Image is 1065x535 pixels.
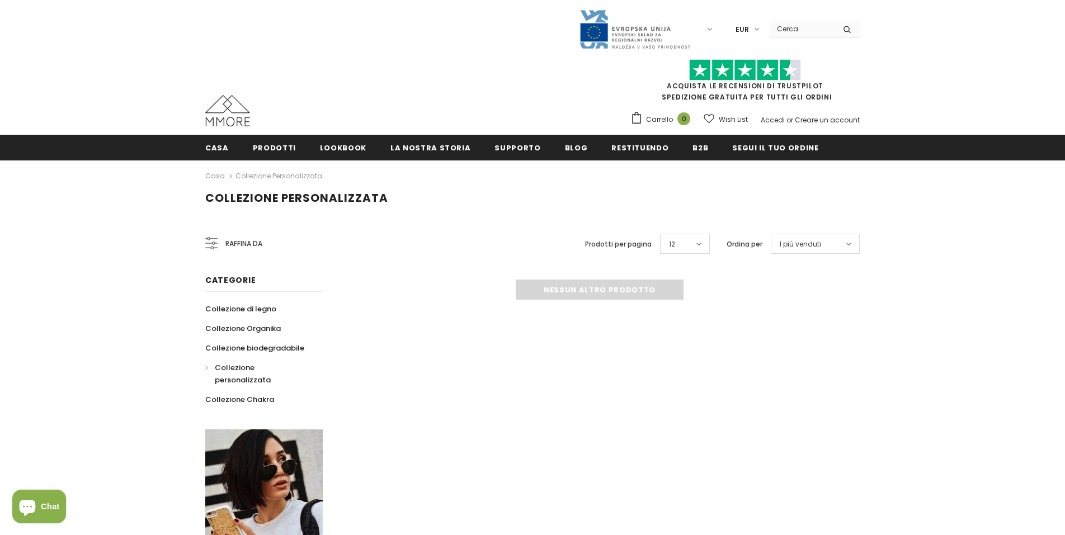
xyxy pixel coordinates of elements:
[692,143,708,153] span: B2B
[205,390,274,409] a: Collezione Chakra
[205,135,229,160] a: Casa
[795,115,860,125] a: Creare un account
[669,239,675,250] span: 12
[704,110,748,129] a: Wish List
[320,143,366,153] span: Lookbook
[780,239,821,250] span: I più venduti
[585,239,652,250] label: Prodotti per pagina
[579,24,691,34] a: Javni Razpis
[630,111,696,128] a: Carrello 0
[205,190,388,206] span: Collezione personalizzata
[565,135,588,160] a: Blog
[770,21,835,37] input: Search Site
[225,238,262,250] span: Raffina da
[611,143,668,153] span: Restituendo
[677,112,690,125] span: 0
[667,81,823,91] a: Acquista le recensioni di TrustPilot
[205,319,281,338] a: Collezione Organika
[494,135,540,160] a: supporto
[205,274,256,286] span: Categorie
[215,362,271,385] span: Collezione personalizzata
[253,143,296,153] span: Prodotti
[732,143,818,153] span: Segui il tuo ordine
[692,135,708,160] a: B2B
[611,135,668,160] a: Restituendo
[253,135,296,160] a: Prodotti
[9,490,69,526] inbox-online-store-chat: Shopify online store chat
[719,114,748,125] span: Wish List
[390,143,470,153] span: La nostra storia
[689,59,801,81] img: Fidati di Pilot Stars
[494,143,540,153] span: supporto
[761,115,785,125] a: Accedi
[205,299,276,319] a: Collezione di legno
[205,143,229,153] span: Casa
[579,9,691,50] img: Javni Razpis
[320,135,366,160] a: Lookbook
[205,394,274,405] span: Collezione Chakra
[205,304,276,314] span: Collezione di legno
[205,338,304,358] a: Collezione biodegradabile
[732,135,818,160] a: Segui il tuo ordine
[205,95,250,126] img: Casi MMORE
[736,24,749,35] span: EUR
[205,169,225,183] a: Casa
[565,143,588,153] span: Blog
[390,135,470,160] a: La nostra storia
[646,114,673,125] span: Carrello
[630,64,860,102] span: SPEDIZIONE GRATUITA PER TUTTI GLI ORDINI
[205,358,310,390] a: Collezione personalizzata
[727,239,762,250] label: Ordina per
[235,171,322,181] a: Collezione personalizzata
[786,115,793,125] span: or
[205,343,304,353] span: Collezione biodegradabile
[205,323,281,334] span: Collezione Organika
